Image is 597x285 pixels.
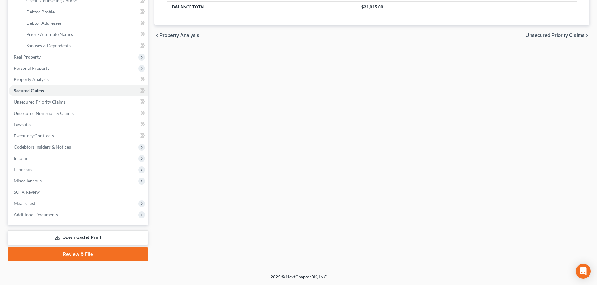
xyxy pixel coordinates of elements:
div: Open Intercom Messenger [576,264,591,279]
a: SOFA Review [9,186,148,198]
a: Property Analysis [9,74,148,85]
span: Executory Contracts [14,133,54,138]
i: chevron_right [584,33,589,38]
span: Personal Property [14,65,50,71]
span: Unsecured Priority Claims [14,99,65,104]
span: Property Analysis [160,33,199,38]
a: Spouses & Dependents [21,40,148,51]
span: Miscellaneous [14,178,42,183]
a: Secured Claims [9,85,148,96]
span: Debtor Profile [26,9,55,14]
span: Debtor Addresses [26,20,61,26]
a: Debtor Profile [21,6,148,18]
span: Secured Claims [14,88,44,93]
a: Unsecured Priority Claims [9,96,148,108]
div: 2025 © NextChapterBK, INC [120,274,477,285]
span: Prior / Alternate Names [26,32,73,37]
span: Real Property [14,54,41,59]
a: Review & File [8,247,148,261]
span: Spouses & Dependents [26,43,71,48]
button: chevron_left Property Analysis [154,33,199,38]
span: $21,015.00 [361,4,383,9]
span: Additional Documents [14,212,58,217]
a: Download & Print [8,230,148,245]
span: SOFA Review [14,189,40,195]
i: chevron_left [154,33,160,38]
a: Executory Contracts [9,130,148,141]
span: Unsecured Priority Claims [526,33,584,38]
span: Income [14,155,28,161]
span: Property Analysis [14,77,49,82]
a: Unsecured Nonpriority Claims [9,108,148,119]
span: Expenses [14,167,32,172]
span: Means Test [14,201,35,206]
a: Prior / Alternate Names [21,29,148,40]
button: Unsecured Priority Claims chevron_right [526,33,589,38]
a: Lawsuits [9,119,148,130]
span: Codebtors Insiders & Notices [14,144,71,150]
span: Unsecured Nonpriority Claims [14,110,74,116]
th: Balance Total [167,1,356,13]
a: Debtor Addresses [21,18,148,29]
span: Lawsuits [14,122,31,127]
